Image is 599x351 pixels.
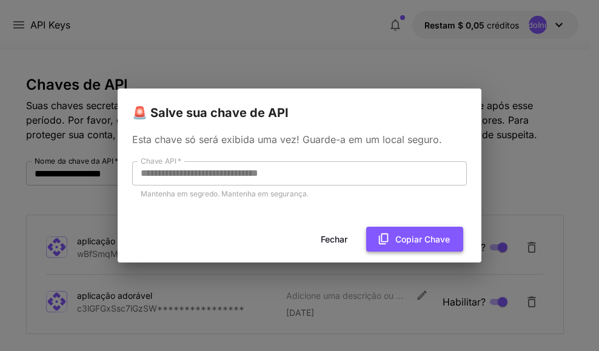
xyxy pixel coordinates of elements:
[321,234,347,244] font: Fechar
[366,227,463,252] button: Copiar chave
[141,156,176,165] font: Chave API
[141,189,309,198] font: Mantenha em segredo. Mantenha em segurança.
[307,227,361,252] button: Fechar
[395,234,450,244] font: Copiar chave
[132,105,289,120] font: 🚨 Salve sua chave de API
[132,133,442,145] font: Esta chave só será exibida uma vez! Guarde-a em um local seguro.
